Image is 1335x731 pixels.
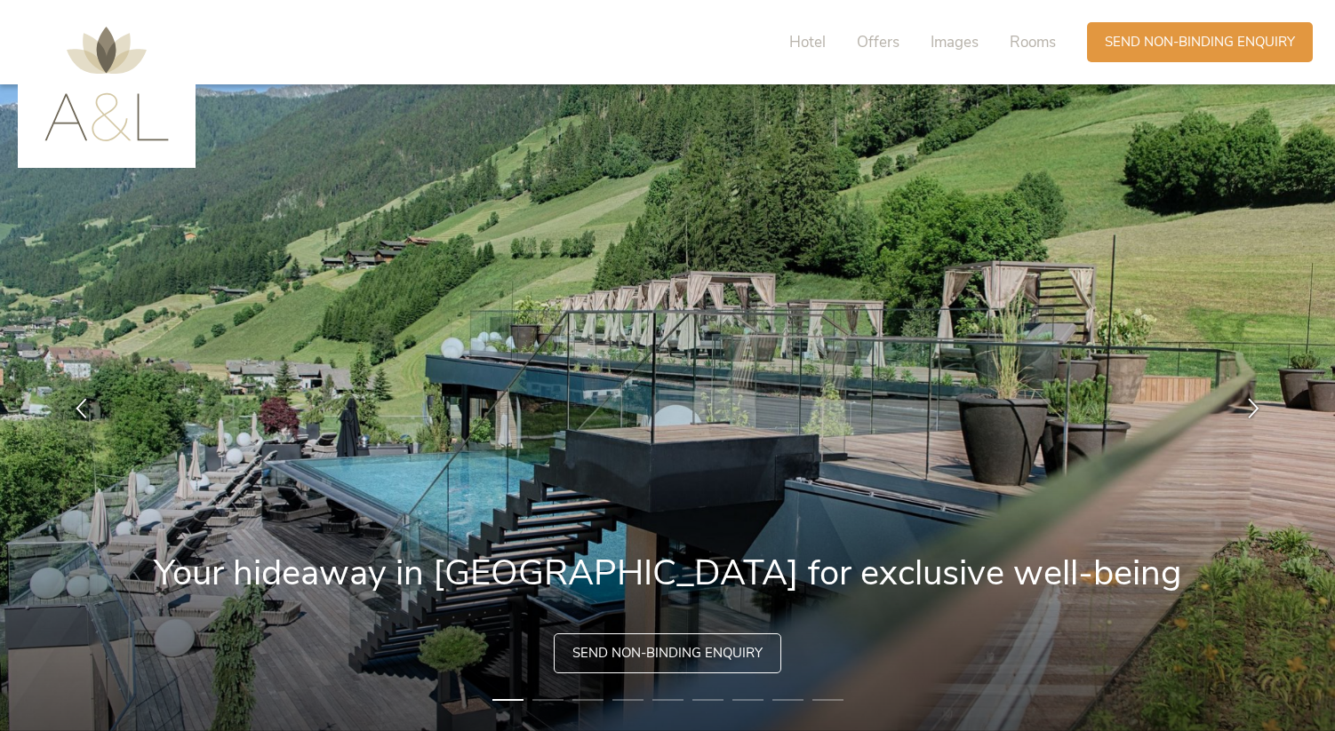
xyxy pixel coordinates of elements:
[572,644,763,663] span: Send non-binding enquiry
[789,32,826,52] span: Hotel
[931,32,979,52] span: Images
[857,32,899,52] span: Offers
[1010,32,1056,52] span: Rooms
[44,27,169,141] img: AMONTI & LUNARIS Wellnessresort
[1105,33,1295,52] span: Send non-binding enquiry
